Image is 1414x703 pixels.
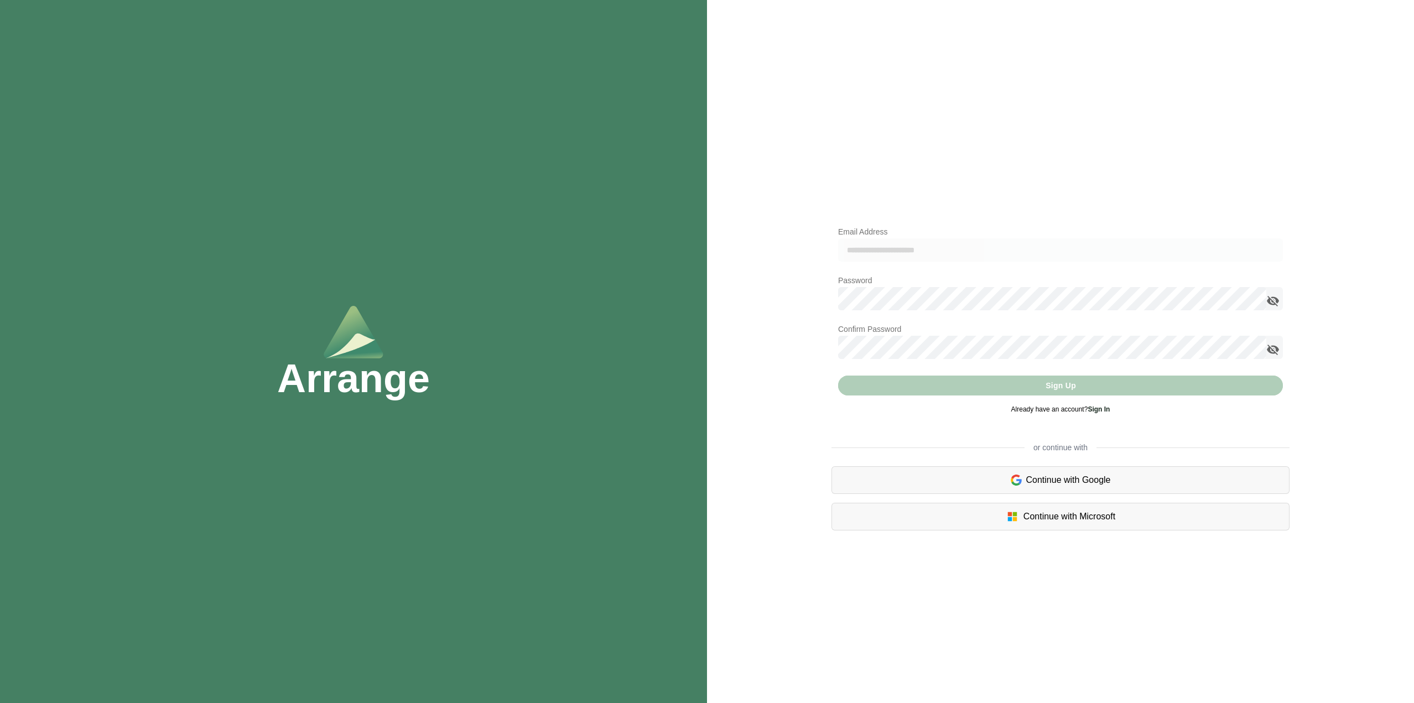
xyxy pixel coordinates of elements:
[1266,294,1280,308] i: appended action
[838,322,1283,336] p: Confirm Password
[277,358,430,398] h1: Arrange
[1011,473,1022,487] img: google-logo.6d399ca0.svg
[1088,405,1110,413] a: Sign In
[838,225,1283,238] p: Email Address
[838,274,1283,287] p: Password
[1266,343,1280,356] i: appended action
[1025,442,1096,453] span: or continue with
[1006,510,1019,523] img: microsoft-logo.7cf64d5f.svg
[831,466,1290,494] div: Continue with Google
[831,503,1290,530] div: Continue with Microsoft
[1011,405,1110,413] span: Already have an account?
